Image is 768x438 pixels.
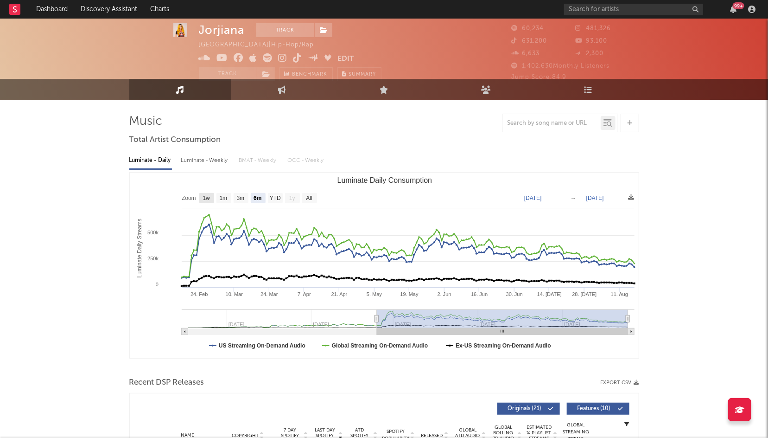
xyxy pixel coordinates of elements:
text: 14. [DATE] [537,291,561,297]
text: 7. Apr [298,291,311,297]
span: 6,633 [512,51,540,57]
span: Originals ( 21 ) [503,406,546,412]
span: Summary [349,72,376,77]
text: 6m [254,195,261,202]
text: 5. May [367,291,382,297]
text: [DATE] [524,195,542,201]
div: Luminate - Weekly [181,153,230,168]
text: Global Streaming On-Demand Audio [331,342,428,349]
text: [DATE] [586,195,604,201]
text: All [306,195,312,202]
text: 1y [289,195,295,202]
text: US Streaming On-Demand Audio [219,342,305,349]
a: Benchmark [279,67,333,81]
button: Summary [337,67,381,81]
span: 1,402,630 Monthly Listeners [512,63,610,69]
text: 24. Feb [190,291,208,297]
span: 60,234 [512,26,544,32]
span: 93,100 [575,38,607,44]
span: Jump Score: 84.9 [512,74,567,80]
button: Track [199,67,257,81]
div: Jorjiana [199,23,245,37]
svg: Luminate Daily Consumption [130,173,639,358]
text: Luminate Daily Streams [136,219,142,277]
text: 30. Jun [506,291,522,297]
button: Edit [337,53,354,65]
text: Zoom [182,195,196,202]
button: Features(10) [567,403,629,415]
text: 0 [155,282,158,287]
input: Search by song name or URL [503,120,601,127]
span: Benchmark [292,69,328,80]
input: Search for artists [564,4,703,15]
span: 2,300 [575,51,603,57]
button: Export CSV [601,380,639,386]
button: Track [256,23,314,37]
text: 21. Apr [331,291,347,297]
text: 3m [236,195,244,202]
div: Luminate - Daily [129,153,172,168]
span: Total Artist Consumption [129,135,221,146]
div: 99 + [733,2,744,9]
text: 24. Mar [260,291,278,297]
text: Ex-US Streaming On-Demand Audio [456,342,551,349]
text: 500k [147,230,159,235]
text: → [571,195,576,201]
text: YTD [269,195,280,202]
text: 1w [203,195,210,202]
text: 250k [147,256,159,261]
button: Originals(21) [497,403,560,415]
text: 28. [DATE] [572,291,597,297]
button: 99+ [730,6,736,13]
span: 631,200 [512,38,547,44]
text: 10. Mar [225,291,243,297]
text: 2. Jun [437,291,451,297]
text: Luminate Daily Consumption [337,176,432,184]
div: [GEOGRAPHIC_DATA] | Hip-Hop/Rap [199,39,325,51]
text: 16. Jun [471,291,488,297]
span: Recent DSP Releases [129,377,204,388]
span: 481,326 [575,26,611,32]
span: Features ( 10 ) [573,406,616,412]
text: 11. Aug [610,291,628,297]
text: 1m [219,195,227,202]
text: 19. May [400,291,419,297]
